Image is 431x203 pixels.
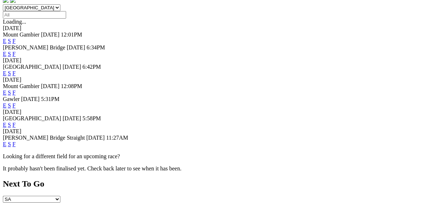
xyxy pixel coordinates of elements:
span: 12:01PM [61,32,82,38]
a: E [3,102,6,108]
span: [DATE] [21,96,40,102]
span: [GEOGRAPHIC_DATA] [3,64,61,70]
span: [DATE] [63,64,81,70]
span: 6:34PM [86,44,105,50]
a: F [13,51,16,57]
a: S [8,122,11,128]
div: [DATE] [3,77,428,83]
a: F [13,141,16,147]
span: 5:31PM [41,96,60,102]
input: Select date [3,11,66,19]
a: F [13,102,16,108]
span: Gawler [3,96,20,102]
span: Mount Gambier [3,83,40,89]
a: S [8,102,11,108]
a: E [3,122,6,128]
a: S [8,38,11,44]
a: E [3,51,6,57]
span: Loading... [3,19,26,25]
div: [DATE] [3,57,428,64]
a: F [13,122,16,128]
span: [DATE] [41,83,60,89]
span: [DATE] [63,115,81,121]
span: [DATE] [41,32,60,38]
span: [PERSON_NAME] Bridge [3,44,65,50]
span: 6:42PM [83,64,101,70]
div: [DATE] [3,25,428,32]
a: S [8,51,11,57]
a: E [3,38,6,44]
span: 12:08PM [61,83,82,89]
a: S [8,141,11,147]
span: 11:27AM [106,135,128,141]
a: S [8,90,11,96]
h2: Next To Go [3,179,428,189]
span: Mount Gambier [3,32,40,38]
span: [GEOGRAPHIC_DATA] [3,115,61,121]
a: E [3,141,6,147]
a: E [3,70,6,76]
span: [DATE] [86,135,105,141]
a: F [13,70,16,76]
a: F [13,38,16,44]
a: S [8,70,11,76]
a: F [13,90,16,96]
div: [DATE] [3,128,428,135]
div: [DATE] [3,109,428,115]
span: 5:58PM [83,115,101,121]
p: Looking for a different field for an upcoming race? [3,153,428,160]
a: E [3,90,6,96]
partial: It probably hasn't been finalised yet. Check back later to see when it has been. [3,165,182,171]
span: [DATE] [67,44,85,50]
span: [PERSON_NAME] Bridge Straight [3,135,85,141]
